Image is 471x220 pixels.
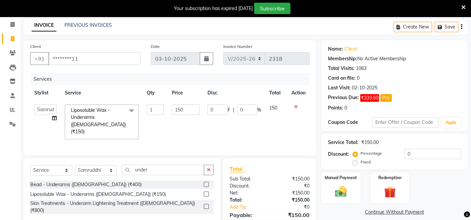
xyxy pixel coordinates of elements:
span: % [257,106,261,114]
span: 150 [269,105,277,111]
div: 0 [357,75,360,82]
span: Total [230,165,245,172]
th: Disc [203,85,265,100]
div: Total: [225,197,270,204]
label: Percentage [361,150,382,156]
div: 02-10-2025 [352,84,377,91]
button: Create New [393,22,432,32]
label: Date [151,44,160,50]
div: ₹150.00 [270,197,315,204]
span: ₹333.60 [360,94,379,102]
span: Liposoluble Wax - Underarms ([DEMOGRAPHIC_DATA]) (₹150) [71,107,126,135]
th: Stylist [30,85,61,100]
img: _gift.svg [380,185,399,200]
button: Apply [441,118,461,128]
a: Client [344,46,357,53]
input: Search by Name/Mobile/Email/Code [48,52,141,65]
label: Redemption [378,175,402,181]
div: 0 [344,104,347,112]
a: PREVIOUS INVOICES [64,22,112,28]
th: Action [287,85,310,100]
a: x [85,129,88,135]
div: Your subscription has expired [DATE] [174,5,253,12]
label: Client [30,44,41,50]
span: | [233,106,234,114]
div: Skin Treatments - Underarm Lightening Treatment ([DEMOGRAPHIC_DATA]) (₹800) [30,200,201,214]
label: Manual Payment [325,175,357,181]
div: Payable: [225,211,270,219]
div: Previous Due: [328,94,359,102]
div: Last Visit: [328,84,350,91]
label: Fixed [361,159,371,165]
div: Liposoluble Wax - Underarms ([DEMOGRAPHIC_DATA]) (₹150) [30,191,166,198]
div: ₹150.00 [270,190,315,197]
div: Net: [225,190,270,197]
div: Bead - Underarms ([DEMOGRAPHIC_DATA]) (₹400) [30,181,142,188]
div: Sub Total: [225,175,270,182]
div: Discount: [225,182,270,190]
span: F [228,106,230,114]
div: ₹0 [270,182,315,190]
div: Service Total: [328,139,359,146]
button: +91 [30,52,49,65]
div: Discount: [328,151,349,158]
button: Pay [380,94,392,102]
div: Total Visits: [328,65,355,72]
div: No Active Membership [328,55,461,62]
div: ₹150.00 [270,211,315,219]
div: Card on file: [328,75,356,82]
th: Qty [143,85,168,100]
div: Name: [328,46,343,53]
label: Invoice Number [223,44,252,50]
div: ₹150.00 [270,175,315,182]
input: Enter Offer / Coupon Code [372,117,439,128]
input: Search or Scan [122,165,204,175]
div: ₹0 [277,204,315,211]
th: Service [61,85,143,100]
a: Continue Without Payment [323,209,466,216]
div: 1063 [356,65,367,72]
th: Total [265,85,287,100]
button: Save [435,22,458,32]
div: Services [31,73,315,85]
a: Add Tip [225,204,277,211]
button: Subscribe [254,3,290,14]
div: ₹150.00 [361,139,379,146]
div: Points: [328,104,343,112]
a: INVOICE [32,19,56,31]
th: Price [168,85,203,100]
div: Membership: [328,55,357,62]
div: Coupon Code [328,119,372,126]
img: _cash.svg [331,185,350,199]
